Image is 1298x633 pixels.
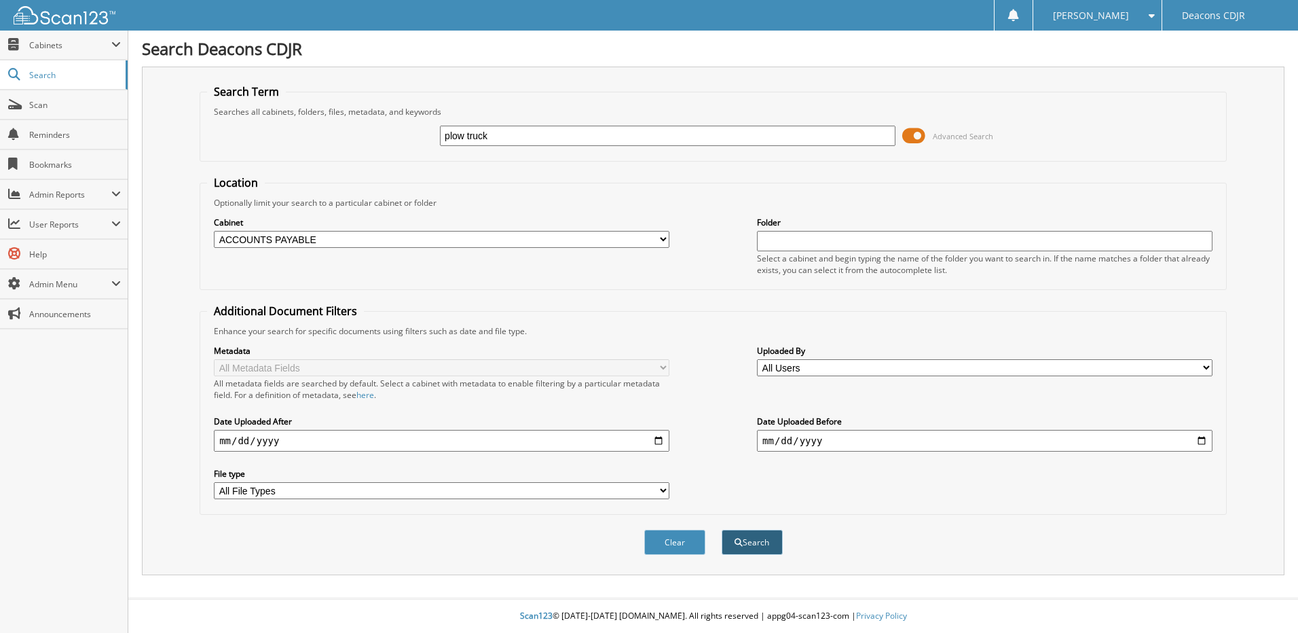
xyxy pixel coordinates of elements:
[29,69,119,81] span: Search
[757,345,1212,357] label: Uploaded By
[29,249,121,260] span: Help
[29,219,111,230] span: User Reports
[933,131,993,141] span: Advanced Search
[520,610,553,621] span: Scan123
[207,175,265,190] legend: Location
[29,99,121,111] span: Scan
[142,37,1284,60] h1: Search Deacons CDJR
[757,416,1212,427] label: Date Uploaded Before
[207,325,1219,337] div: Enhance your search for specific documents using filters such as date and file type.
[214,430,669,452] input: start
[29,308,121,320] span: Announcements
[29,189,111,200] span: Admin Reports
[1182,12,1245,20] span: Deacons CDJR
[356,389,374,401] a: here
[214,468,669,480] label: File type
[214,345,669,357] label: Metadata
[214,217,669,228] label: Cabinet
[29,159,121,170] span: Bookmarks
[722,530,783,555] button: Search
[207,304,364,319] legend: Additional Document Filters
[207,84,286,99] legend: Search Term
[757,253,1212,276] div: Select a cabinet and begin typing the name of the folder you want to search in. If the name match...
[14,6,115,24] img: scan123-logo-white.svg
[207,106,1219,117] div: Searches all cabinets, folders, files, metadata, and keywords
[29,278,111,290] span: Admin Menu
[856,610,907,621] a: Privacy Policy
[1053,12,1129,20] span: [PERSON_NAME]
[29,39,111,51] span: Cabinets
[757,217,1212,228] label: Folder
[644,530,705,555] button: Clear
[757,430,1212,452] input: end
[214,416,669,427] label: Date Uploaded After
[29,129,121,141] span: Reminders
[214,378,669,401] div: All metadata fields are searched by default. Select a cabinet with metadata to enable filtering b...
[128,600,1298,633] div: © [DATE]-[DATE] [DOMAIN_NAME]. All rights reserved | appg04-scan123-com |
[207,197,1219,209] div: Optionally limit your search to a particular cabinet or folder
[1230,568,1298,633] iframe: Chat Widget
